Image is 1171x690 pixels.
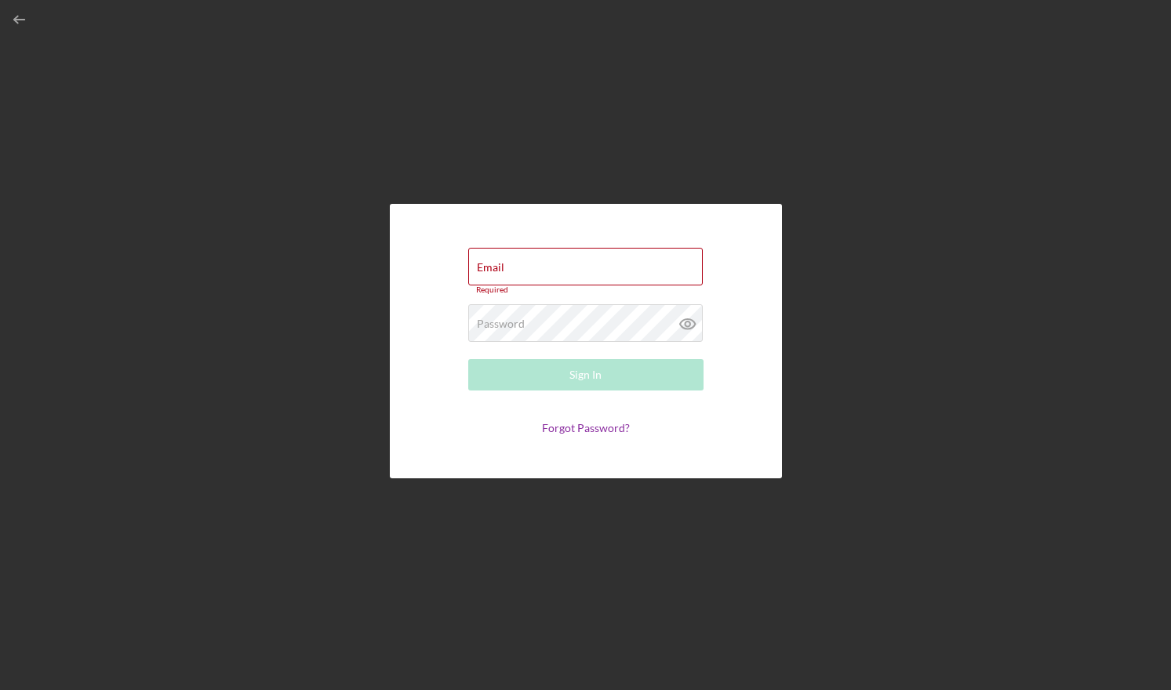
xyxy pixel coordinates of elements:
label: Email [477,261,504,274]
div: Sign In [569,359,602,390]
button: Sign In [468,359,704,390]
a: Forgot Password? [542,421,630,434]
div: Required [468,285,704,295]
label: Password [477,318,525,330]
